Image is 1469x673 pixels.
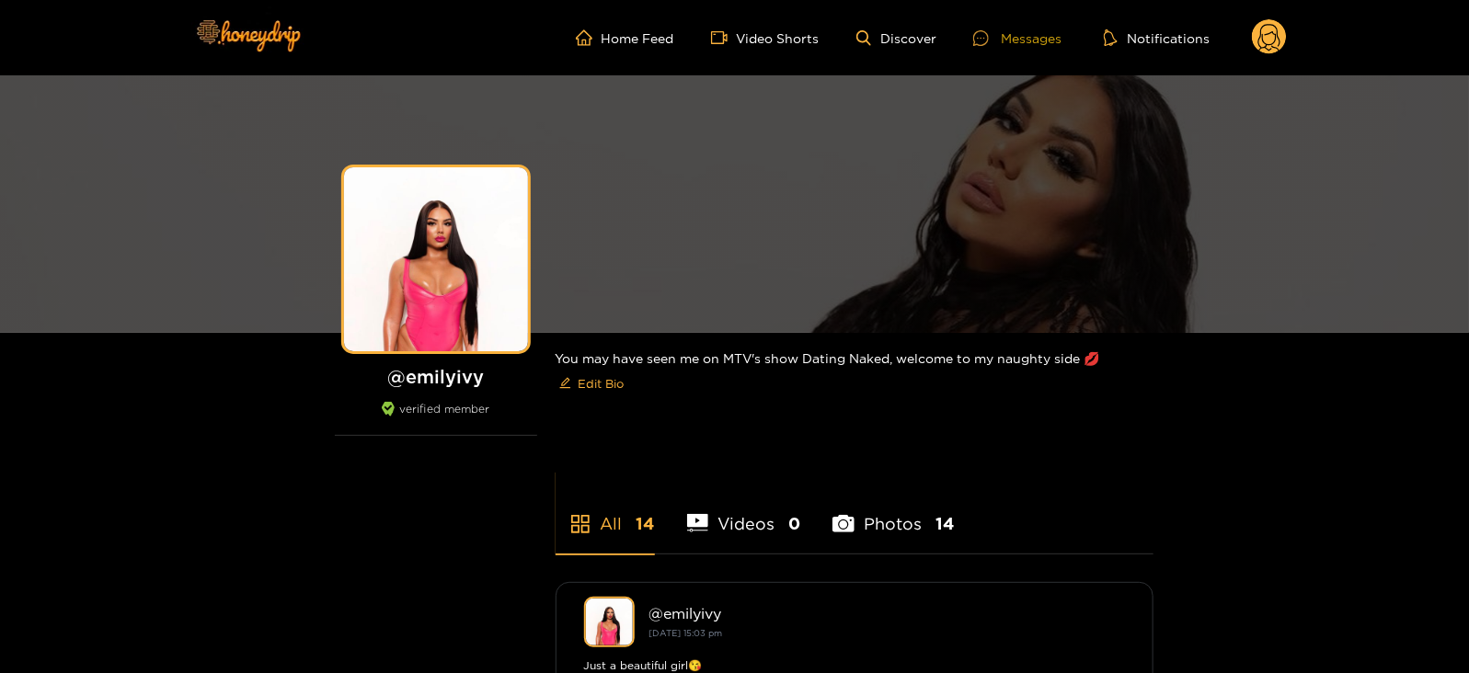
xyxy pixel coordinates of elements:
[637,512,655,535] span: 14
[649,628,723,638] small: [DATE] 15:03 pm
[335,365,537,388] h1: @ emilyivy
[832,471,954,553] li: Photos
[556,369,628,398] button: editEdit Bio
[1098,29,1215,47] button: Notifications
[935,512,954,535] span: 14
[649,605,1125,622] div: @ emilyivy
[569,513,591,535] span: appstore
[556,471,655,553] li: All
[788,512,800,535] span: 0
[579,374,625,393] span: Edit Bio
[559,377,571,391] span: edit
[973,28,1062,49] div: Messages
[576,29,674,46] a: Home Feed
[711,29,737,46] span: video-camera
[335,402,537,436] div: verified member
[856,30,936,46] a: Discover
[556,333,1153,413] div: You may have seen me on MTV's show Dating Naked, welcome to my naughty side 💋
[584,597,635,647] img: emilyivy
[711,29,820,46] a: Video Shorts
[576,29,602,46] span: home
[687,471,801,553] li: Videos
